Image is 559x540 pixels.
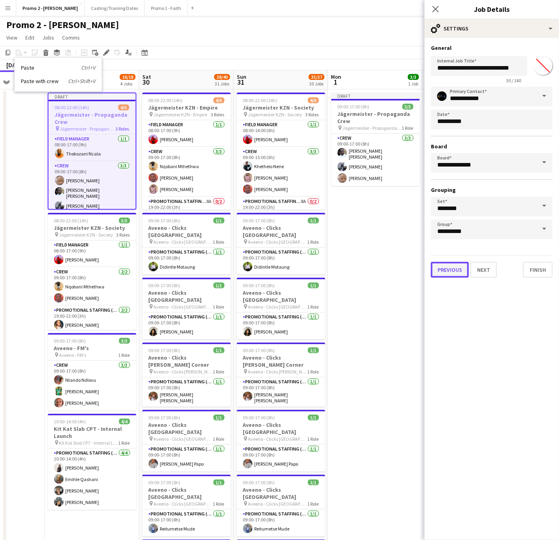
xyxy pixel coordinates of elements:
h3: Grouping [431,186,553,193]
span: 09:00-17:00 (8h) [243,479,275,485]
app-job-card: 09:00-17:00 (8h)1/1Aveeno - Clicks [GEOGRAPHIC_DATA] Aveeno - Clicks [GEOGRAPHIC_DATA]1 RolePromo... [142,213,231,275]
a: Paste [21,64,95,71]
span: Aveeno - Clicks [GEOGRAPHIC_DATA] [154,239,213,245]
span: Aveeno - Clicks [GEOGRAPHIC_DATA] [248,436,308,442]
button: Promo 2 - [PERSON_NAME] [16,0,85,16]
span: 1/1 [308,479,319,485]
app-card-role: Promotional Staffing (Brand Ambassadors)8A0/219:00-22:00 (3h) [142,197,231,235]
span: Edit [25,34,34,41]
span: 4/6 [213,97,225,103]
span: 09:00-17:00 (8h) [149,479,181,485]
button: Next [470,262,497,278]
app-card-role: Promotional Staffing (Brand Ambassadors)1/109:00-17:00 (8h)[PERSON_NAME] [PERSON_NAME] [142,377,231,407]
span: 3 Roles [211,112,225,117]
h3: Aveeno - Clicks [GEOGRAPHIC_DATA] [142,421,231,436]
app-card-role: Crew3/309:00-17:00 (8h)Nqobani Mthethwa[PERSON_NAME][PERSON_NAME] [142,147,231,197]
span: Aveeno - Clicks [GEOGRAPHIC_DATA] [248,304,308,310]
app-job-card: 09:00-17:00 (8h)1/1Aveeno - Clicks [PERSON_NAME] Corner Aveeno - Clicks [PERSON_NAME] Corner1 Rol... [237,343,325,407]
a: Jobs [39,32,57,43]
span: Aveeno - FM's [59,352,87,358]
span: 1 Role [213,239,225,245]
app-job-card: 09:00-17:00 (8h)1/1Aveeno - Clicks [GEOGRAPHIC_DATA] Aveeno - Clicks [GEOGRAPHIC_DATA]1 RolePromo... [142,475,231,536]
h3: Aveeno - Clicks [GEOGRAPHIC_DATA] [237,289,325,303]
app-job-card: 09:00-17:00 (8h)1/1Aveeno - Clicks [GEOGRAPHIC_DATA] Aveeno - Clicks [GEOGRAPHIC_DATA]1 RolePromo... [142,278,231,339]
span: 5/5 [119,218,130,224]
h3: Jägermeister KZN - Empire [142,104,231,111]
span: Sat [142,73,151,80]
span: 1 Role [119,440,130,446]
app-card-role: Promotional Staffing (Brand Ambassadors)1/109:00-17:00 (8h)[PERSON_NAME] Papo [237,445,325,472]
app-card-role: Crew3/309:00-17:00 (8h)[PERSON_NAME] [PERSON_NAME][PERSON_NAME][PERSON_NAME] [331,134,420,186]
app-card-role: Promotional Staffing (Brand Ambassadors)2/219:00-22:00 (3h)[PERSON_NAME] [48,306,136,344]
span: 31 [236,78,246,87]
h3: Kit Kat Slab CPT - Internal Launch [48,425,136,440]
span: Aveeno - Clicks [PERSON_NAME] Corner [248,369,308,375]
span: Aveeno - Clicks [GEOGRAPHIC_DATA] [154,304,213,310]
h1: Promo 2 - [PERSON_NAME] [6,19,119,31]
span: 1 Role [213,436,225,442]
h3: Aveeno - FM's [48,345,136,352]
span: 08:00-22:00 (14h) [149,97,183,103]
i: Ctrl+V [81,64,95,71]
h3: Jägermeister KZN - Society [237,104,325,111]
span: 1 Role [213,501,225,507]
app-card-role: Promotional Staffing (Brand Ambassadors)1/109:00-17:00 (8h)[PERSON_NAME] [237,313,325,339]
span: 09:00-17:00 (8h) [149,415,181,421]
span: Mon [331,73,342,80]
span: View [6,34,17,41]
span: 4/4 [119,419,130,424]
app-job-card: 09:00-17:00 (8h)1/1Aveeno - Clicks [GEOGRAPHIC_DATA] Aveeno - Clicks [GEOGRAPHIC_DATA]1 RolePromo... [237,278,325,339]
span: 1/1 [213,347,225,353]
span: 1 [330,78,342,87]
a: Paste with crew [21,78,95,85]
div: Draft [331,93,420,99]
span: 35/37 [309,74,325,80]
app-card-role: Promotional Staffing (Brand Ambassadors)8A0/219:00-22:00 (3h) [237,197,325,235]
span: 1/1 [213,415,225,421]
div: 08:00-22:00 (14h)4/6Jägermeister KZN - Empire Jägermeister KZN - Empire3 RolesField Manager1/108:... [142,93,231,210]
app-card-role: Field Manager1/108:00-17:00 (9h)[PERSON_NAME] [142,120,231,147]
span: 1 Role [308,304,319,310]
app-job-card: 08:00-22:00 (14h)4/6Jägermeister KZN - Society Jägermeister KZN - Society3 RolesField Manager1/10... [237,93,325,210]
span: 3 Roles [117,232,130,238]
h3: Aveeno - Clicks [PERSON_NAME] Corner [142,354,231,368]
div: 4 Jobs [120,81,135,87]
div: 09:00-17:00 (8h)1/1Aveeno - Clicks [GEOGRAPHIC_DATA] Aveeno - Clicks [GEOGRAPHIC_DATA]1 RolePromo... [237,213,325,275]
app-card-role: Crew3/309:00-17:00 (8h)Ntando Ndlovu[PERSON_NAME][PERSON_NAME] [48,361,136,411]
span: 08:00-22:00 (14h) [55,104,89,110]
span: 10:00-14:00 (4h) [54,419,86,424]
app-card-role: Promotional Staffing (Brand Ambassadors)1/109:00-17:00 (8h)[PERSON_NAME] Papo [142,445,231,472]
span: 09:00-17:00 (8h) [149,218,181,224]
button: Finish [523,262,553,278]
span: 1 Role [402,125,414,131]
app-job-card: 09:00-17:00 (8h)3/3Aveeno - FM's Aveeno - FM's1 RoleCrew3/309:00-17:00 (8h)Ntando Ndlovu[PERSON_N... [48,333,136,411]
h3: Aveeno - Clicks [GEOGRAPHIC_DATA] [142,289,231,303]
h3: Aveeno - Clicks [GEOGRAPHIC_DATA] [237,486,325,500]
span: 09:00-17:00 (8h) [149,282,181,288]
span: Comms [62,34,80,41]
span: 30 [141,78,151,87]
app-card-role: Promotional Staffing (Brand Ambassadors)1/109:00-17:00 (8h)Didintle Motaung [142,248,231,275]
h3: Aveeno - Clicks [PERSON_NAME] Corner [237,354,325,368]
span: Jägermeister - Propaganda Crew [60,126,116,132]
span: 1 Role [308,239,319,245]
div: 30 Jobs [309,81,324,87]
button: Promo 1 - Faith [145,0,188,16]
span: 1 Role [213,304,225,310]
div: 09:00-17:00 (8h)1/1Aveeno - Clicks [GEOGRAPHIC_DATA] Aveeno - Clicks [GEOGRAPHIC_DATA]1 RolePromo... [237,475,325,536]
span: Sun [237,73,246,80]
app-card-role: Crew3/309:00-17:00 (8h)[PERSON_NAME][PERSON_NAME] [PERSON_NAME][PERSON_NAME] [49,161,136,214]
span: 38/40 [214,74,230,80]
h3: Jägermeister - Propaganda Crew [49,111,136,125]
button: Casting/Training Dates [85,0,145,16]
app-card-role: Field Manager1/108:00-17:00 (9h)Thokozani Ncala [49,135,136,161]
span: Aveeno - Clicks [PERSON_NAME] Corner [154,369,213,375]
span: 1/1 [213,282,225,288]
span: 16/18 [120,74,136,80]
